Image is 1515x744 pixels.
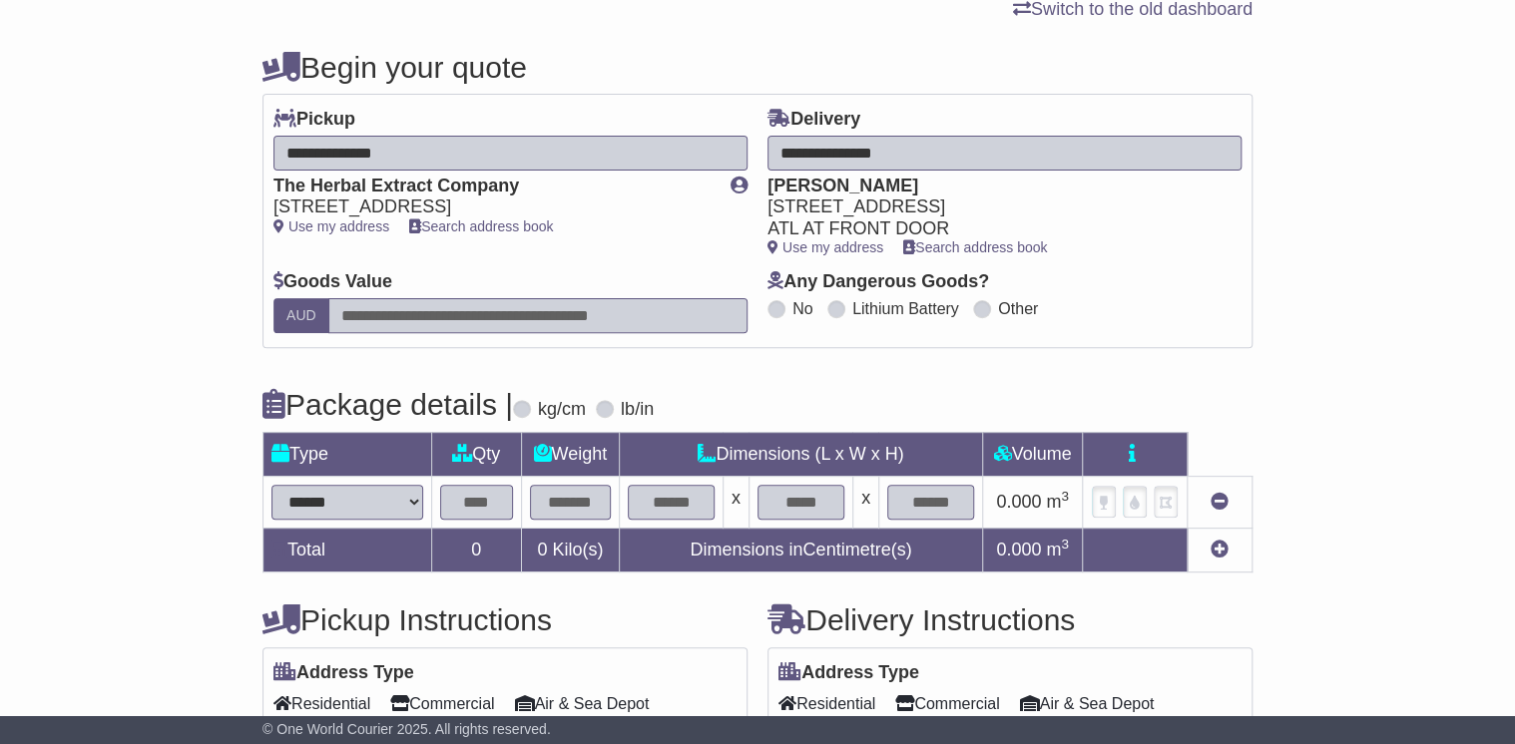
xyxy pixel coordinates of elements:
[895,688,999,719] span: Commercial
[621,399,654,421] label: lb/in
[778,662,919,684] label: Address Type
[767,239,883,255] a: Use my address
[767,271,989,293] label: Any Dangerous Goods?
[409,218,553,234] a: Search address book
[273,688,370,719] span: Residential
[262,51,1253,84] h4: Begin your quote
[273,298,329,333] label: AUD
[852,476,878,528] td: x
[431,528,521,571] td: 0
[996,540,1041,559] span: 0.000
[619,528,982,571] td: Dimensions in Centimetre(s)
[1061,489,1069,504] sup: 3
[273,218,389,234] a: Use my address
[723,476,749,528] td: x
[521,528,619,571] td: Kilo(s)
[792,299,812,318] label: No
[778,688,875,719] span: Residential
[262,603,748,636] h4: Pickup Instructions
[537,540,547,559] span: 0
[273,196,711,218] div: [STREET_ADDRESS]
[263,528,432,571] td: Total
[1211,540,1229,559] a: Add new item
[767,109,860,131] label: Delivery
[263,432,432,476] td: Type
[767,196,1222,218] div: [STREET_ADDRESS]
[767,603,1253,636] h4: Delivery Instructions
[273,271,392,293] label: Goods Value
[273,662,414,684] label: Address Type
[619,432,982,476] td: Dimensions (L x W x H)
[1046,540,1069,559] span: m
[273,109,355,131] label: Pickup
[767,176,1222,197] div: [PERSON_NAME]
[1061,537,1069,552] sup: 3
[1046,492,1069,512] span: m
[515,688,650,719] span: Air & Sea Depot
[903,239,1047,255] a: Search address book
[982,432,1082,476] td: Volume
[262,388,513,421] h4: Package details |
[390,688,494,719] span: Commercial
[998,299,1038,318] label: Other
[521,432,619,476] td: Weight
[767,218,1222,240] div: ATL AT FRONT DOOR
[852,299,959,318] label: Lithium Battery
[1020,688,1155,719] span: Air & Sea Depot
[1211,492,1229,512] a: Remove this item
[273,176,711,197] div: The Herbal Extract Company
[996,492,1041,512] span: 0.000
[262,721,551,737] span: © One World Courier 2025. All rights reserved.
[431,432,521,476] td: Qty
[538,399,586,421] label: kg/cm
